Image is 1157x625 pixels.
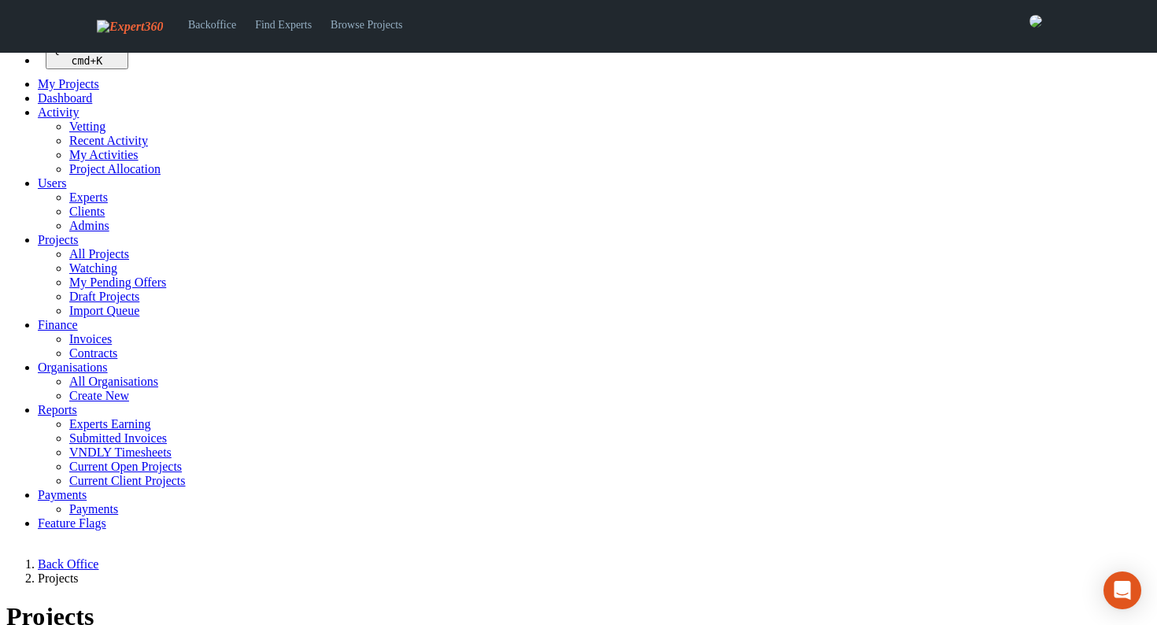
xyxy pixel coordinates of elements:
kbd: cmd [71,55,90,67]
a: Finance [38,318,78,331]
a: Recent Activity [69,134,148,147]
a: Contracts [69,346,117,360]
a: Current Client Projects [69,474,186,487]
a: Experts Earning [69,417,151,431]
a: My Pending Offers [69,276,166,289]
a: Users [38,176,66,190]
a: Payments [38,488,87,501]
a: All Organisations [69,375,158,388]
a: Create New [69,389,129,402]
a: Feature Flags [38,516,106,530]
li: Projects [38,571,1151,586]
a: Payments [69,502,118,516]
a: Experts [69,190,108,204]
a: My Projects [38,77,99,91]
a: Submitted Invoices [69,431,167,445]
a: Project Allocation [69,162,161,176]
a: Invoices [69,332,112,346]
a: VNDLY Timesheets [69,446,172,459]
a: All Projects [69,247,129,261]
a: Vetting [69,120,105,133]
a: Import Queue [69,304,139,317]
a: Reports [38,403,77,416]
a: Draft Projects [69,290,139,303]
img: Expert360 [97,20,163,34]
a: Dashboard [38,91,92,105]
div: Open Intercom Messenger [1103,571,1141,609]
a: Watching [69,261,117,275]
a: Activity [38,105,79,119]
a: Admins [69,219,109,232]
a: Back Office [38,557,98,571]
div: + [52,55,122,67]
a: Organisations [38,361,108,374]
a: My Activities [69,148,139,161]
button: Quick search... cmd+K [46,41,128,69]
a: Projects [38,233,79,246]
a: Current Open Projects [69,460,182,473]
kbd: K [96,55,102,67]
img: 0421c9a1-ac87-4857-a63f-b59ed7722763-normal.jpeg [1029,15,1042,28]
a: Clients [69,205,105,218]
